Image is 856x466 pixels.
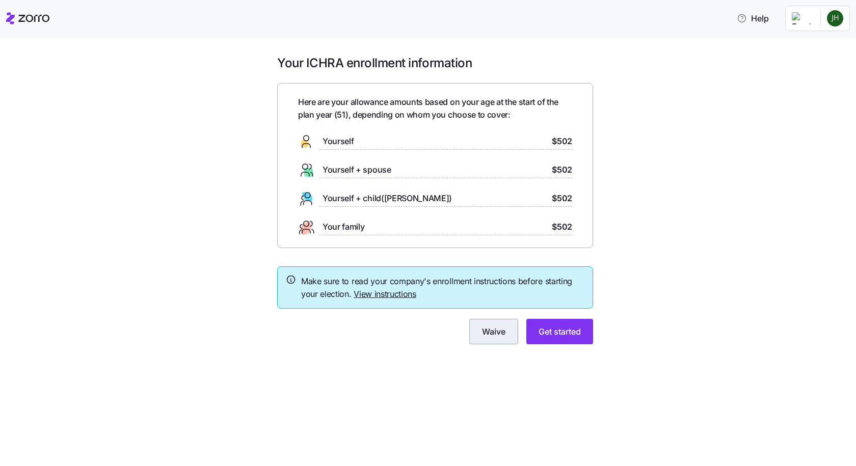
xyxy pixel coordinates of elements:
[552,221,572,233] span: $502
[301,275,584,300] span: Make sure to read your company's enrollment instructions before starting your election.
[552,163,572,176] span: $502
[323,135,354,148] span: Yourself
[469,319,518,344] button: Waive
[552,135,572,148] span: $502
[526,319,593,344] button: Get started
[277,55,593,71] h1: Your ICHRA enrollment information
[298,96,572,121] span: Here are your allowance amounts based on your age at the start of the plan year ( 51 ), depending...
[354,289,416,299] a: View instructions
[552,192,572,205] span: $502
[323,163,391,176] span: Yourself + spouse
[539,325,581,338] span: Get started
[737,12,769,24] span: Help
[729,8,777,29] button: Help
[482,325,505,338] span: Waive
[792,12,812,24] img: Employer logo
[323,221,364,233] span: Your family
[827,10,843,26] img: 062c2d1d574a7ad3e16276c922329f0f
[323,192,452,205] span: Yourself + child([PERSON_NAME])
